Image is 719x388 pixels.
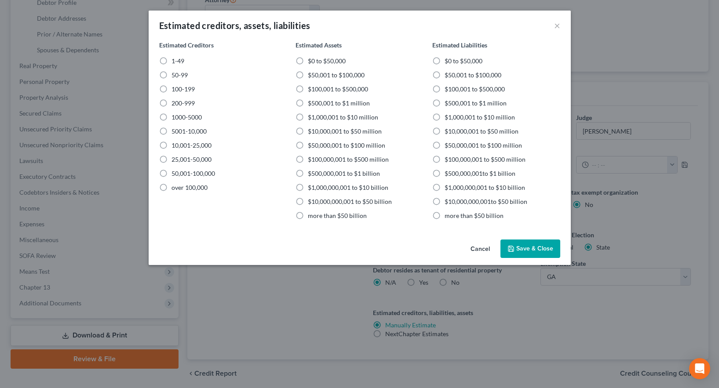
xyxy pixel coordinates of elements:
[159,40,214,50] label: Estimated Creditors
[554,20,560,31] button: ×
[445,99,507,107] span: $500,001 to $1 million
[308,85,368,93] span: $100,001 to $500,000
[445,57,482,65] span: $0 to $50,000
[500,239,560,258] button: Save & Close
[445,156,526,163] span: $100,000,001 to $500 million
[172,113,202,121] span: 1000-5000
[445,170,515,177] span: $500,000,001to $1 billion
[464,240,497,258] button: Cancel
[308,71,365,79] span: $50,001 to $100,000
[689,358,710,379] div: Open Intercom Messenger
[445,212,504,219] span: more than $50 billion
[172,127,207,135] span: 5001-10,000
[445,113,515,121] span: $1,000,001 to $10 million
[432,40,487,50] label: Estimated Liabilities
[308,99,370,107] span: $500,001 to $1 million
[172,184,208,191] span: over 100,000
[172,71,188,79] span: 50-99
[172,99,195,107] span: 200-999
[308,141,385,149] span: $50,000,001 to $100 million
[308,212,367,219] span: more than $50 billion
[159,19,310,32] div: Estimated creditors, assets, liabilities
[308,198,392,205] span: $10,000,000,001 to $50 billion
[308,57,346,65] span: $0 to $50,000
[445,85,505,93] span: $100,001 to $500,000
[172,170,215,177] span: 50,001-100,000
[445,71,501,79] span: $50,001 to $100,000
[308,156,389,163] span: $100,000,001 to $500 million
[296,40,342,50] label: Estimated Assets
[172,85,195,93] span: 100-199
[308,113,378,121] span: $1,000,001 to $10 million
[445,198,527,205] span: $10,000,000,001to $50 billion
[308,170,380,177] span: $500,000,001 to $1 billion
[445,141,522,149] span: $50,000,001 to $100 million
[308,127,382,135] span: $10,000,001 to $50 million
[445,184,525,191] span: $1,000,000,001 to $10 billion
[308,184,388,191] span: $1,000,000,001 to $10 billion
[172,57,184,65] span: 1-49
[172,141,212,149] span: 10,001-25,000
[172,156,212,163] span: 25,001-50,000
[445,127,518,135] span: $10,000,001 to $50 million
